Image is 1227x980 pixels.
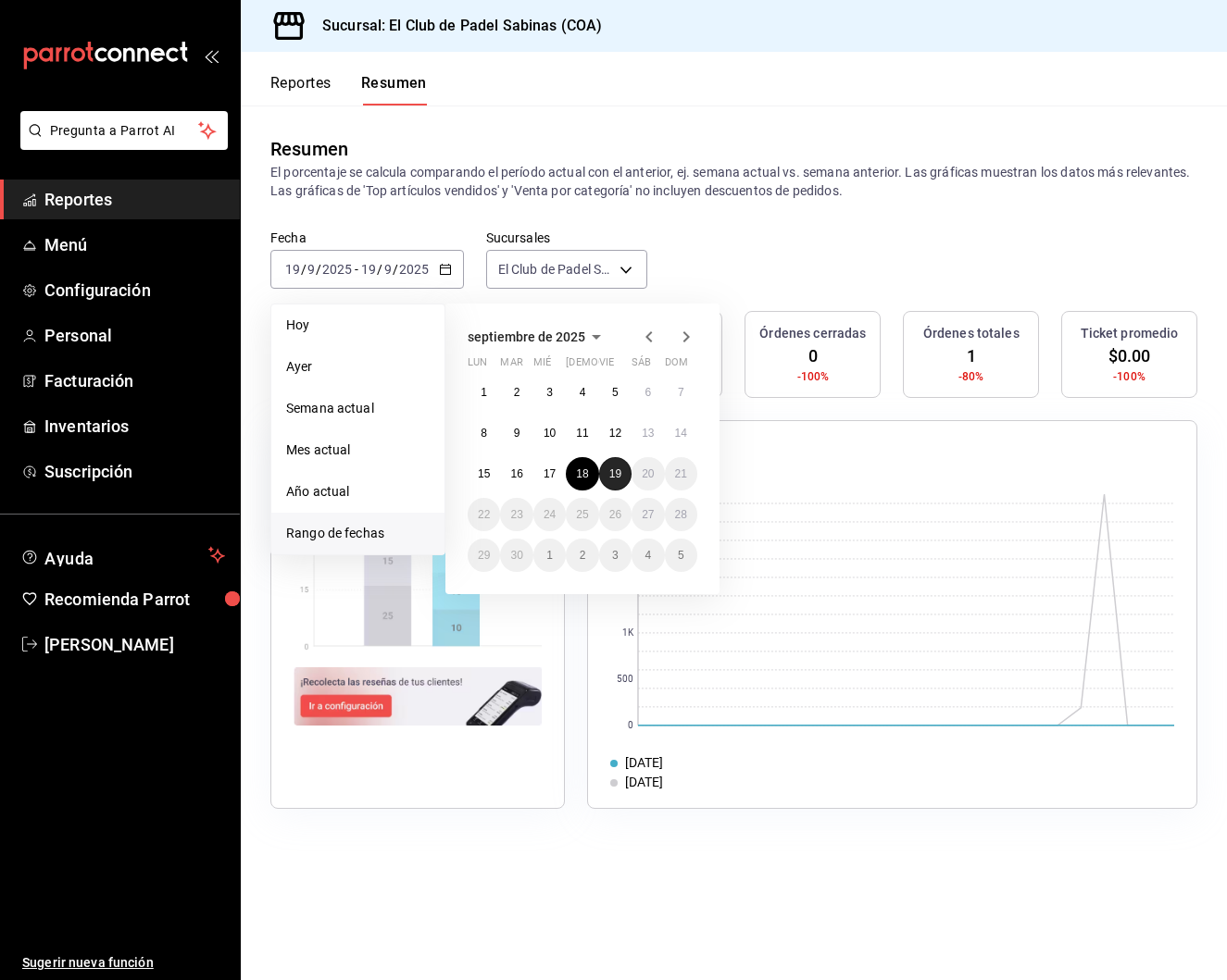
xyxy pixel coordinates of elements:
abbr: lunes [468,356,487,376]
button: 6 de septiembre de 2025 [632,376,664,409]
abbr: 15 de septiembre de 2025 [478,467,490,480]
span: / [377,262,382,277]
button: 4 de octubre de 2025 [632,539,664,572]
abbr: 28 de septiembre de 2025 [675,508,687,521]
abbr: 29 de septiembre de 2025 [478,549,490,562]
abbr: 11 de septiembre de 2025 [576,427,588,440]
span: Suscripción [44,459,225,484]
label: Sucursales [486,231,647,244]
abbr: 3 de septiembre de 2025 [546,386,553,399]
button: 27 de septiembre de 2025 [632,498,664,531]
input: -- [383,262,393,277]
span: / [301,262,307,277]
abbr: 23 de septiembre de 2025 [510,508,522,521]
p: El porcentaje se calcula comparando el período actual con el anterior, ej. semana actual vs. sema... [270,163,1197,200]
a: Pregunta a Parrot AI [13,134,228,154]
span: 1 [967,343,976,368]
abbr: sábado [632,356,651,376]
abbr: 13 de septiembre de 2025 [642,427,654,440]
button: 16 de septiembre de 2025 [500,457,532,490]
span: Personal [44,323,225,348]
abbr: 22 de septiembre de 2025 [478,508,490,521]
button: 10 de septiembre de 2025 [533,416,566,450]
abbr: 18 de septiembre de 2025 [576,467,588,480]
button: 26 de septiembre de 2025 [599,498,632,531]
button: 18 de septiembre de 2025 [566,457,598,490]
abbr: 5 de septiembre de 2025 [612,386,619,399]
button: 2 de septiembre de 2025 [500,376,532,409]
span: Inventarios [44,414,225,439]
span: Semana actual [286,399,430,418]
button: 4 de septiembre de 2025 [566,376,598,409]
span: Ayuda [44,544,201,566]
span: / [316,262,321,277]
button: 28 de septiembre de 2025 [665,498,697,531]
abbr: 5 de octubre de 2025 [678,549,684,562]
abbr: 21 de septiembre de 2025 [675,467,687,480]
button: 25 de septiembre de 2025 [566,498,598,531]
span: Facturación [44,368,225,393]
button: 20 de septiembre de 2025 [632,457,664,490]
abbr: 4 de octubre de 2025 [645,549,651,562]
h3: Sucursal: El Club de Padel Sabinas (COA) [307,15,602,37]
span: Reportes [44,187,225,212]
abbr: 4 de septiembre de 2025 [580,386,586,399]
text: 0 [628,721,633,731]
button: 29 de septiembre de 2025 [468,539,500,572]
button: 9 de septiembre de 2025 [500,416,532,450]
h3: Ticket promedio [1081,324,1179,343]
button: 1 de octubre de 2025 [533,539,566,572]
span: Mes actual [286,440,430,460]
button: 5 de septiembre de 2025 [599,376,632,409]
span: Configuración [44,278,225,303]
button: 21 de septiembre de 2025 [665,457,697,490]
button: 24 de septiembre de 2025 [533,498,566,531]
span: Recomienda Parrot [44,587,225,612]
div: [DATE] [625,753,664,773]
button: 30 de septiembre de 2025 [500,539,532,572]
button: 2 de octubre de 2025 [566,539,598,572]
span: -100% [797,368,830,385]
button: 7 de septiembre de 2025 [665,376,697,409]
abbr: 2 de septiembre de 2025 [514,386,520,399]
button: 15 de septiembre de 2025 [468,457,500,490]
span: / [393,262,398,277]
abbr: 17 de septiembre de 2025 [544,467,556,480]
button: 5 de octubre de 2025 [665,539,697,572]
input: ---- [321,262,353,277]
abbr: domingo [665,356,688,376]
span: septiembre de 2025 [468,329,585,344]
abbr: 2 de octubre de 2025 [580,549,586,562]
abbr: 9 de septiembre de 2025 [514,427,520,440]
abbr: 6 de septiembre de 2025 [645,386,651,399]
abbr: jueves [566,356,675,376]
button: 8 de septiembre de 2025 [468,416,500,450]
span: -100% [1113,368,1146,385]
button: 3 de septiembre de 2025 [533,376,566,409]
label: Fecha [270,231,464,244]
text: 1K [621,628,633,639]
abbr: 19 de septiembre de 2025 [609,467,621,480]
button: 1 de septiembre de 2025 [468,376,500,409]
text: 500 [616,675,632,685]
span: -80% [958,368,984,385]
span: Sugerir nueva función [22,953,225,973]
h3: Órdenes cerradas [759,324,866,343]
input: -- [307,262,316,277]
span: - [355,262,358,277]
abbr: martes [500,356,522,376]
div: [DATE] [625,773,664,792]
abbr: 12 de septiembre de 2025 [609,427,621,440]
input: -- [360,262,377,277]
button: 22 de septiembre de 2025 [468,498,500,531]
abbr: viernes [599,356,614,376]
button: 14 de septiembre de 2025 [665,416,697,450]
abbr: 7 de septiembre de 2025 [678,386,684,399]
span: El Club de Padel Sabinas (COA) [498,260,613,279]
abbr: 26 de septiembre de 2025 [609,508,621,521]
abbr: 8 de septiembre de 2025 [481,427,487,440]
span: Pregunta a Parrot AI [50,121,199,141]
abbr: 24 de septiembre de 2025 [544,508,556,521]
abbr: 1 de octubre de 2025 [546,549,553,562]
button: Pregunta a Parrot AI [20,111,228,150]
